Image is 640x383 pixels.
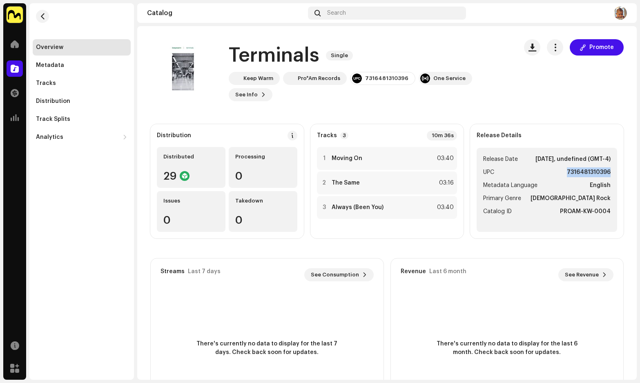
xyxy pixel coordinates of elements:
strong: [DEMOGRAPHIC_DATA] Rock [531,194,611,203]
div: 7316481310396 [365,75,408,82]
h1: Terminals [229,42,319,69]
p-badge: 3 [340,132,348,139]
re-m-nav-item: Track Splits [33,111,131,127]
strong: English [590,180,611,190]
span: See Consumption [311,267,359,283]
strong: [DATE], undefined (GMT-4) [535,154,611,164]
div: One Service [433,75,466,82]
span: See Revenue [565,267,599,283]
span: Release Date [483,154,518,164]
button: Promote [570,39,624,56]
img: 3ec830b6-a674-45fc-9a05-45ceb15cb521 [614,7,627,20]
div: Distributed [163,154,219,160]
span: There's currently no data to display for the last 6 month. Check back soon for updates. [433,340,580,357]
span: UPC [483,167,494,177]
div: Track Splits [36,116,70,122]
div: 03:16 [436,178,454,188]
div: Issues [163,198,219,204]
div: Analytics [36,134,63,140]
div: 03:40 [436,154,454,163]
span: Promote [589,39,614,56]
button: See Revenue [558,268,613,281]
div: Metadata [36,62,64,69]
re-m-nav-item: Distribution [33,93,131,109]
span: See Info [235,87,258,103]
span: Metadata Language [483,180,537,190]
div: 03:40 [436,203,454,212]
strong: 7316481310396 [567,167,611,177]
div: Keep Warm [243,75,273,82]
strong: Release Details [477,132,522,139]
div: Revenue [401,268,426,275]
img: 928b45f4-dd24-452c-8226-76247c4d01cb [230,73,240,83]
div: Distribution [157,132,191,139]
img: 1276ee5d-5357-4eee-b3c8-6fdbc920d8e6 [7,7,23,23]
strong: Moving On [332,155,362,162]
div: Overview [36,44,63,51]
span: There's currently no data to display for the last 7 days. Check back soon for updates. [194,340,341,357]
div: Last 6 month [429,268,466,275]
strong: PROAM-KW-0004 [560,207,611,216]
div: Tracks [36,80,56,87]
button: See Info [229,88,272,101]
div: Streams [161,268,185,275]
re-m-nav-item: Overview [33,39,131,56]
re-m-nav-item: Tracks [33,75,131,91]
div: Processing [235,154,291,160]
div: Catalog [147,10,305,16]
span: Primary Genre [483,194,521,203]
div: Takedown [235,198,291,204]
img: a5e9421c-173a-4a7b-920e-92ddf5f35d4b [285,73,294,83]
span: Catalog ID [483,207,512,216]
div: Pro*Am Records [298,75,340,82]
strong: Always (Been You) [332,204,384,211]
re-m-nav-dropdown: Analytics [33,129,131,145]
button: See Consumption [304,268,374,281]
div: Last 7 days [188,268,221,275]
re-m-nav-item: Metadata [33,57,131,73]
strong: Tracks [317,132,337,139]
div: Distribution [36,98,70,105]
div: 10m 36s [427,131,457,140]
span: Single [326,51,353,60]
strong: The Same [332,180,360,186]
span: Search [327,10,346,16]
